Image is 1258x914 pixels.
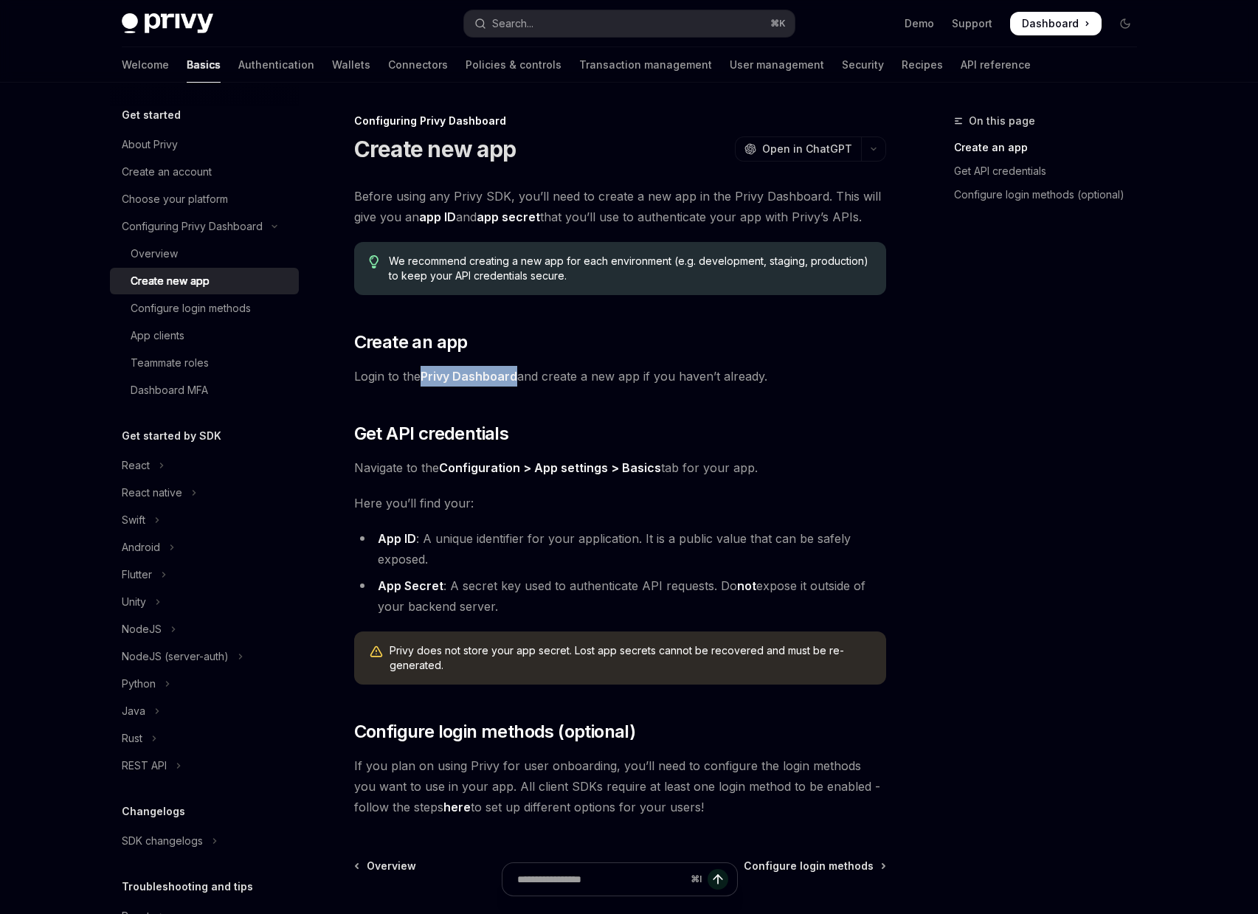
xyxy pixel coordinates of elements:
[131,245,178,263] div: Overview
[122,566,152,584] div: Flutter
[122,511,145,529] div: Swift
[466,47,561,83] a: Policies & controls
[110,507,299,533] button: Toggle Swift section
[131,354,209,372] div: Teammate roles
[419,210,456,224] strong: app ID
[131,381,208,399] div: Dashboard MFA
[842,47,884,83] a: Security
[122,878,253,896] h5: Troubleshooting and tips
[122,675,156,693] div: Python
[122,218,263,235] div: Configuring Privy Dashboard
[110,534,299,561] button: Toggle Android section
[969,112,1035,130] span: On this page
[905,16,934,31] a: Demo
[187,47,221,83] a: Basics
[110,131,299,158] a: About Privy
[110,452,299,479] button: Toggle React section
[110,295,299,322] a: Configure login methods
[122,13,213,34] img: dark logo
[110,671,299,697] button: Toggle Python section
[122,593,146,611] div: Unity
[954,136,1149,159] a: Create an app
[744,859,874,873] span: Configure login methods
[961,47,1031,83] a: API reference
[122,832,203,850] div: SDK changelogs
[110,350,299,376] a: Teammate roles
[477,210,540,224] strong: app secret
[954,159,1149,183] a: Get API credentials
[354,493,886,513] span: Here you’ll find your:
[110,213,299,240] button: Toggle Configuring Privy Dashboard section
[421,369,517,384] a: Privy Dashboard
[443,800,471,815] a: here
[122,106,181,124] h5: Get started
[367,859,416,873] span: Overview
[369,255,379,269] svg: Tip
[131,300,251,317] div: Configure login methods
[389,254,871,283] span: We recommend creating a new app for each environment (e.g. development, staging, production) to k...
[110,725,299,752] button: Toggle Rust section
[492,15,533,32] div: Search...
[122,539,160,556] div: Android
[1113,12,1137,35] button: Toggle dark mode
[378,578,443,593] strong: App Secret
[110,589,299,615] button: Toggle Unity section
[122,190,228,208] div: Choose your platform
[122,648,229,665] div: NodeJS (server-auth)
[354,186,886,227] span: Before using any Privy SDK, you’ll need to create a new app in the Privy Dashboard. This will giv...
[122,484,182,502] div: React native
[131,272,210,290] div: Create new app
[369,645,384,659] svg: Warning
[708,869,728,890] button: Send message
[770,18,786,30] span: ⌘ K
[737,578,756,593] strong: not
[1022,16,1079,31] span: Dashboard
[762,142,852,156] span: Open in ChatGPT
[110,616,299,643] button: Toggle NodeJS section
[952,16,992,31] a: Support
[131,327,184,345] div: App clients
[735,136,861,162] button: Open in ChatGPT
[122,803,185,820] h5: Changelogs
[744,859,885,873] a: Configure login methods
[354,457,886,478] span: Navigate to the tab for your app.
[238,47,314,83] a: Authentication
[954,183,1149,207] a: Configure login methods (optional)
[354,528,886,569] li: : A unique identifier for your application. It is a public value that can be safely exposed.
[378,531,416,546] strong: App ID
[110,698,299,724] button: Toggle Java section
[354,136,516,162] h1: Create new app
[464,10,795,37] button: Open search
[122,427,221,445] h5: Get started by SDK
[110,240,299,267] a: Overview
[902,47,943,83] a: Recipes
[122,757,167,775] div: REST API
[110,268,299,294] a: Create new app
[122,47,169,83] a: Welcome
[122,702,145,720] div: Java
[110,828,299,854] button: Toggle SDK changelogs section
[110,479,299,506] button: Toggle React native section
[110,643,299,670] button: Toggle NodeJS (server-auth) section
[110,186,299,212] a: Choose your platform
[356,859,416,873] a: Overview
[110,322,299,349] a: App clients
[110,377,299,404] a: Dashboard MFA
[332,47,370,83] a: Wallets
[354,575,886,617] li: : A secret key used to authenticate API requests. Do expose it outside of your backend server.
[110,561,299,588] button: Toggle Flutter section
[390,643,871,673] span: Privy does not store your app secret. Lost app secrets cannot be recovered and must be re-generated.
[354,422,509,446] span: Get API credentials
[110,159,299,185] a: Create an account
[388,47,448,83] a: Connectors
[354,330,468,354] span: Create an app
[122,620,162,638] div: NodeJS
[730,47,824,83] a: User management
[122,136,178,153] div: About Privy
[122,163,212,181] div: Create an account
[110,752,299,779] button: Toggle REST API section
[354,114,886,128] div: Configuring Privy Dashboard
[1010,12,1102,35] a: Dashboard
[354,366,886,387] span: Login to the and create a new app if you haven’t already.
[439,460,661,476] a: Configuration > App settings > Basics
